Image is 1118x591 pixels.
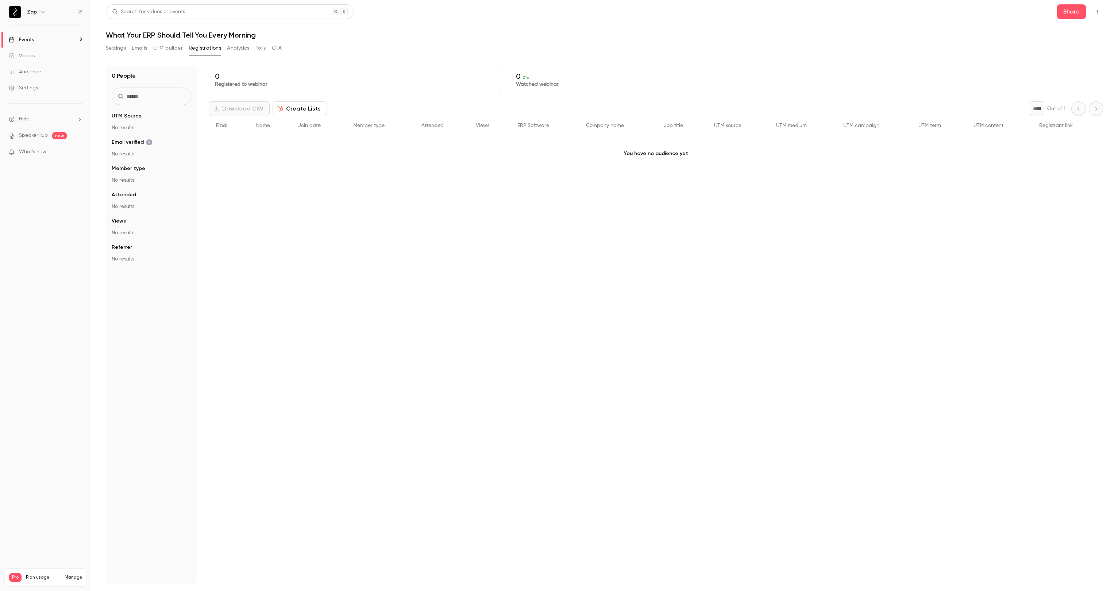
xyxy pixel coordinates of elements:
[523,75,529,80] span: 0 %
[52,132,67,139] span: new
[112,150,191,158] p: No results
[516,81,796,88] p: Watched webinar
[476,123,489,128] span: Views
[298,123,321,128] span: Join date
[273,101,327,116] button: Create Lists
[227,42,250,54] button: Analytics
[9,52,35,59] div: Videos
[19,115,30,123] span: Help
[65,575,82,580] a: Manage
[112,112,191,263] section: facet-groups
[664,123,683,128] span: Job title
[256,123,270,128] span: Name
[215,72,495,81] p: 0
[9,573,22,582] span: Pro
[9,84,38,92] div: Settings
[516,72,796,81] p: 0
[9,115,82,123] li: help-dropdown-opener
[112,229,191,236] p: No results
[112,139,153,146] span: Email verified
[112,203,191,210] p: No results
[918,123,941,128] span: UTM term
[776,123,807,128] span: UTM medium
[1039,123,1073,128] span: Registrant link
[27,8,37,16] h6: Zap
[421,123,444,128] span: Attended
[106,31,1103,39] h1: What Your ERP Should Tell You Every Morning
[209,116,1103,135] div: People list
[353,123,385,128] span: Member type
[586,123,624,128] span: Company name
[112,217,126,225] span: Views
[112,177,191,184] p: No results
[272,42,282,54] button: CTA
[19,132,48,139] a: SpeakerHub
[112,191,136,198] span: Attended
[1057,4,1086,19] button: Share
[112,244,132,251] span: Referrer
[9,36,34,43] div: Events
[153,42,183,54] button: UTM builder
[112,255,191,263] p: No results
[209,135,1103,172] p: You have no audience yet
[112,124,191,131] p: No results
[255,42,266,54] button: Polls
[517,123,549,128] span: ERP Software
[132,42,147,54] button: Emails
[112,112,142,120] span: UTM Source
[112,72,136,80] h1: 0 People
[26,575,60,580] span: Plan usage
[112,165,145,172] span: Member type
[843,123,879,128] span: UTM campaign
[19,148,46,156] span: What's new
[9,6,21,18] img: Zap
[974,123,1003,128] span: UTM content
[189,42,221,54] button: Registrations
[1047,105,1065,112] p: Out of 1
[215,81,495,88] p: Registered to webinar
[112,8,185,16] div: Search for videos or events
[216,123,228,128] span: Email
[714,123,741,128] span: UTM source
[106,42,126,54] button: Settings
[9,68,41,76] div: Audience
